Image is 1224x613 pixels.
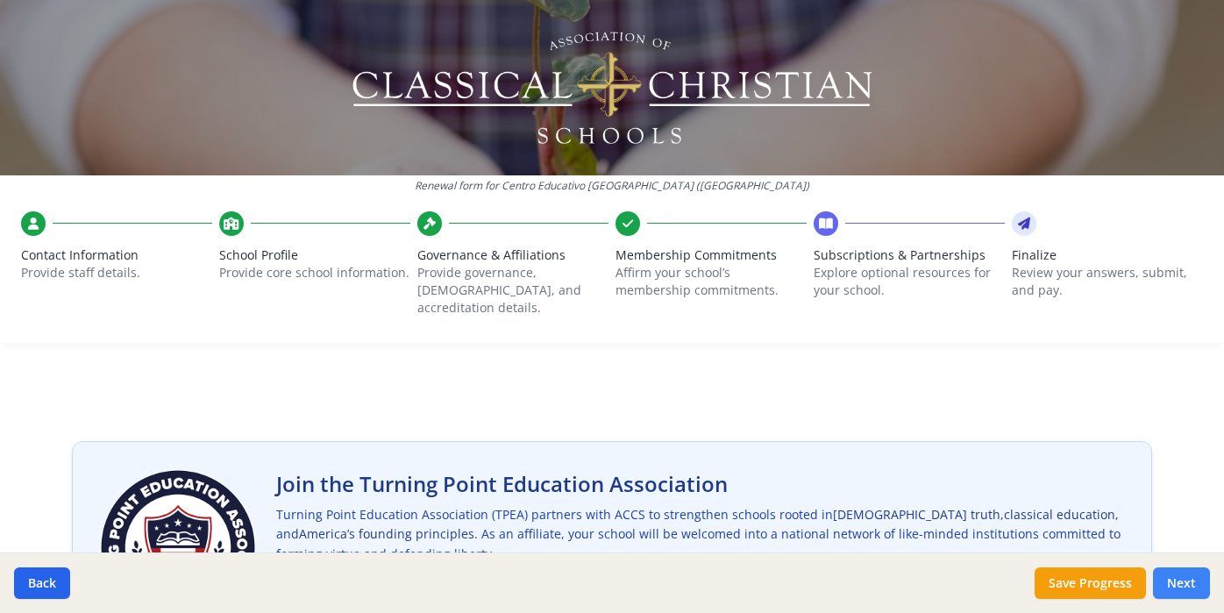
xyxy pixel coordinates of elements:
span: classical education [1004,506,1115,523]
h2: Join the Turning Point Education Association [276,470,1130,498]
span: Subscriptions & Partnerships [814,246,1005,264]
p: Provide staff details. [21,264,212,282]
span: Contact Information [21,246,212,264]
span: Governance & Affiliations [417,246,608,264]
span: [DEMOGRAPHIC_DATA] truth [833,506,1000,523]
p: Review your answers, submit, and pay. [1012,264,1203,299]
span: Membership Commitments [616,246,807,264]
span: School Profile [219,246,410,264]
button: Next [1153,567,1210,599]
button: Back [14,567,70,599]
p: Provide core school information. [219,264,410,282]
p: Affirm your school’s membership commitments. [616,264,807,299]
span: America’s founding principles [299,525,474,542]
img: Logo [350,26,875,149]
button: Save Progress [1035,567,1146,599]
p: Explore optional resources for your school. [814,264,1005,299]
span: Finalize [1012,246,1203,264]
p: Provide governance, [DEMOGRAPHIC_DATA], and accreditation details. [417,264,608,317]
